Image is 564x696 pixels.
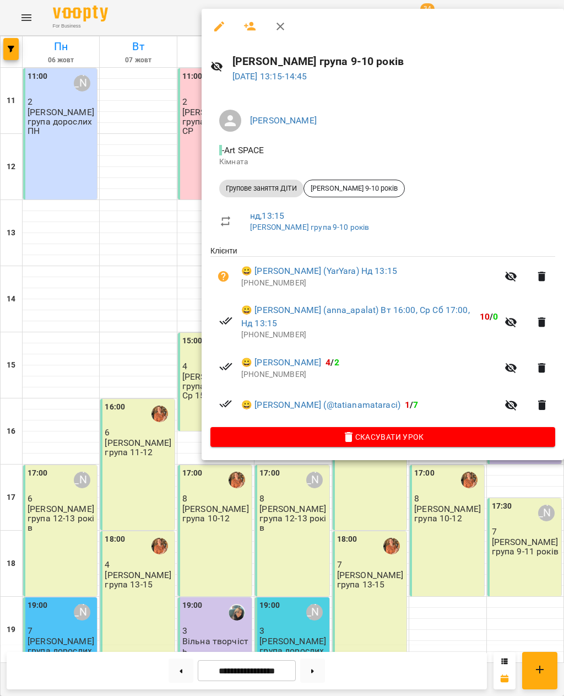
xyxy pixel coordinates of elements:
span: [PERSON_NAME] 9-10 років [304,184,404,193]
b: / [326,357,339,368]
ul: Клієнти [210,245,555,427]
span: Скасувати Урок [219,430,546,444]
a: 😀 [PERSON_NAME] (anna_apalat) Вт 16:00, Ср Сб 17:00, Нд 13:15 [241,304,475,330]
span: 2 [334,357,339,368]
div: [PERSON_NAME] 9-10 років [303,180,405,197]
a: нд , 13:15 [250,211,284,221]
span: - Art SPACE [219,145,267,155]
span: 10 [480,311,490,322]
a: 😀 [PERSON_NAME] (YarYara) Нд 13:15 [241,265,397,278]
b: / [480,311,498,322]
button: Скасувати Урок [210,427,555,447]
p: Кімната [219,157,546,168]
b: / [405,400,418,410]
span: 7 [413,400,418,410]
button: Візит ще не сплачено. Додати оплату? [210,263,237,290]
svg: Візит сплачено [219,397,232,411]
span: Групове заняття ДІТИ [219,184,303,193]
h6: [PERSON_NAME] група 9-10 років [232,53,555,70]
span: 0 [493,311,498,322]
a: [PERSON_NAME] група 9-10 років [250,223,369,231]
svg: Візит сплачено [219,314,232,327]
a: [PERSON_NAME] [250,115,317,126]
a: [DATE] 13:15-14:45 [232,71,307,82]
span: 1 [405,400,410,410]
p: [PHONE_NUMBER] [241,278,498,289]
p: [PHONE_NUMBER] [241,330,498,341]
svg: Візит сплачено [219,360,232,373]
span: 4 [326,357,330,368]
p: [PHONE_NUMBER] [241,369,498,380]
a: 😀 [PERSON_NAME] (@tatianamataraci) [241,398,400,412]
a: 😀 [PERSON_NAME] [241,356,321,369]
